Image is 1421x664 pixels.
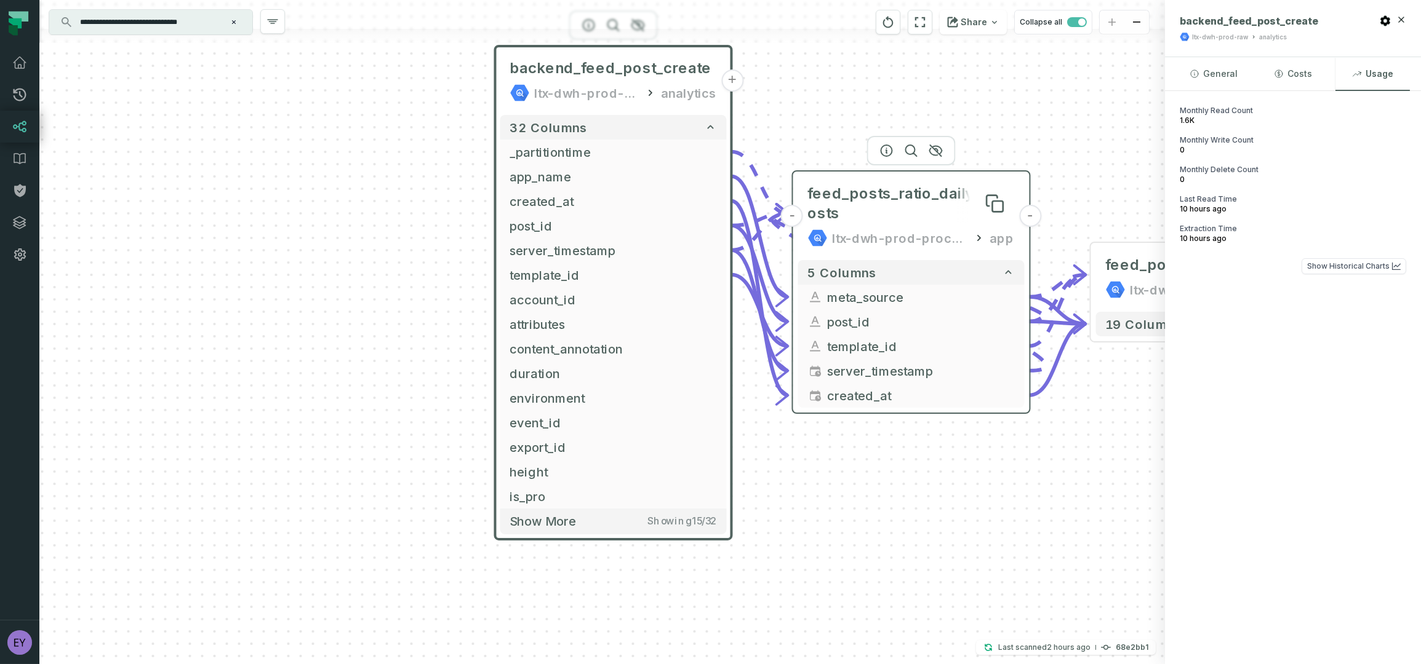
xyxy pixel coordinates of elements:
[510,266,717,284] span: template_id
[1259,33,1287,42] div: analytics
[1047,642,1091,652] relative-time: Sep 17, 2025, 12:02 PM GMT+3
[510,167,717,186] span: app_name
[1029,297,1086,324] g: Edge from aa77b6188ed6d9dd7e168860efe4cb37 to 11ec62fe406bc0c8a60c3809e45acb19
[500,336,727,361] button: content_annotation
[500,484,727,508] button: is_pro
[808,290,823,304] span: string
[828,312,1015,331] span: post_id
[808,184,1015,223] span: feed_posts_ratio_daily_all_posts
[1180,135,1406,145] span: Monthly Write Count
[510,216,717,235] span: post_id
[940,10,1007,34] button: Share
[798,309,1025,334] button: post_id
[510,364,717,382] span: duration
[721,69,743,92] button: +
[500,164,727,189] button: app_name
[828,288,1015,306] span: meta_source
[798,334,1025,358] button: template_id
[731,226,788,322] g: Edge from 161315c7595f0cf0cd6e2b96da82fb80 to aa77b6188ed6d9dd7e168860efe4cb37
[808,388,823,403] span: timestamp
[1180,106,1406,116] span: Monthly Read Count
[510,143,717,161] span: _partitiontime
[833,228,968,248] div: ltx-dwh-prod-processed
[1029,275,1086,297] g: Edge from aa77b6188ed6d9dd7e168860efe4cb37 to 11ec62fe406bc0c8a60c3809e45acb19
[500,459,727,484] button: height
[500,213,727,238] button: post_id
[1180,175,1406,184] span: 0
[1180,194,1406,204] span: Last Read Time
[1180,145,1406,155] span: 0
[662,83,717,103] div: analytics
[500,287,727,312] button: account_id
[731,250,788,371] g: Edge from 161315c7595f0cf0cd6e2b96da82fb80 to aa77b6188ed6d9dd7e168860efe4cb37
[510,513,577,529] span: Show more
[1106,255,1272,275] div: feed_posts_ratio_daily
[228,16,240,28] button: Clear search query
[510,389,717,407] span: environment
[731,275,788,346] g: Edge from 161315c7595f0cf0cd6e2b96da82fb80 to aa77b6188ed6d9dd7e168860efe4cb37
[808,339,823,354] span: string
[510,339,717,358] span: content_annotation
[510,241,717,259] span: server_timestamp
[1014,10,1092,34] button: Collapse all
[828,337,1015,355] span: template_id
[976,640,1156,655] button: Last scanned[DATE] 12:02:30 PM68e2bb1
[798,383,1025,408] button: created_at
[1255,57,1330,90] button: Costs
[1124,10,1149,34] button: zoom out
[1106,317,1182,331] span: 19 columns
[731,201,788,395] g: Edge from 161315c7595f0cf0cd6e2b96da82fb80 to aa77b6188ed6d9dd7e168860efe4cb37
[500,385,727,410] button: environment
[510,120,588,135] span: 32 columns
[510,58,712,78] span: backend_feed_post_create
[500,140,727,164] button: _partitiontime
[648,515,717,527] span: Showing 15 / 32
[1180,116,1406,125] span: 1.6K
[798,285,1025,309] button: meta_source
[828,362,1015,380] span: server_timestamp
[500,189,727,213] button: created_at
[510,438,717,456] span: export_id
[1019,205,1041,227] button: -
[828,386,1015,405] span: created_at
[808,265,877,280] span: 5 columns
[510,315,717,333] span: attributes
[1116,644,1148,651] h4: 68e2bb1
[500,361,727,385] button: duration
[535,83,639,103] div: ltx-dwh-prod-raw
[500,263,727,287] button: template_id
[1180,224,1406,234] span: Extraction Time
[1335,57,1410,90] button: Usage
[1131,280,1266,299] div: ltx-dwh-prod-processed
[500,508,727,534] button: Show moreShowing15/32
[510,413,717,432] span: event_id
[510,487,717,505] span: is_pro
[500,312,727,336] button: attributes
[1180,15,1318,27] span: backend_feed_post_create
[7,630,32,655] img: avatar of eyal
[1029,324,1086,395] g: Edge from aa77b6188ed6d9dd7e168860efe4cb37 to 11ec62fe406bc0c8a60c3809e45acb19
[798,358,1025,383] button: server_timestamp
[990,228,1015,248] div: app
[510,192,717,210] span: created_at
[1180,165,1406,175] span: Monthly Delete Count
[500,410,727,435] button: event_id
[1176,57,1251,90] button: General
[1180,234,1227,243] relative-time: Sep 17, 2025, 4:00 AM GMT+3
[1302,258,1406,274] button: Show Historical Charts
[808,314,823,329] span: string
[510,462,717,481] span: height
[808,363,823,378] span: timestamp
[731,176,788,297] g: Edge from 161315c7595f0cf0cd6e2b96da82fb80 to aa77b6188ed6d9dd7e168860efe4cb37
[998,641,1091,654] p: Last scanned
[781,205,803,227] button: -
[1192,33,1248,42] div: ltx-dwh-prod-raw
[510,290,717,309] span: account_id
[500,238,727,263] button: server_timestamp
[500,435,727,459] button: export_id
[731,152,788,213] g: Edge from 161315c7595f0cf0cd6e2b96da82fb80 to aa77b6188ed6d9dd7e168860efe4cb37
[1180,204,1227,213] relative-time: Sep 17, 2025, 4:00 AM GMT+3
